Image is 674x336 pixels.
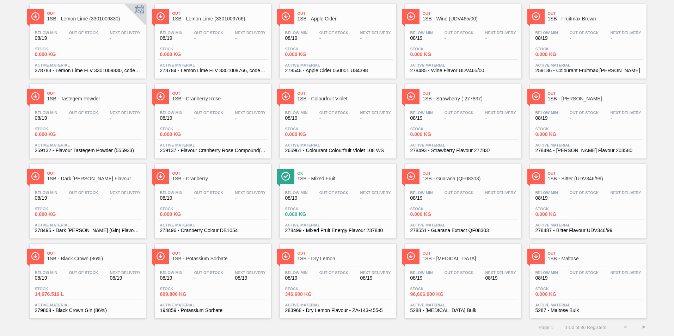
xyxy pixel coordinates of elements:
[35,191,57,195] span: Below Min
[35,223,141,227] span: Active Material
[535,223,641,227] span: Active Material
[47,11,142,15] span: Out
[410,191,433,195] span: Below Min
[548,256,643,261] span: 1SB - Maltose
[535,292,585,297] span: 0.000 KG
[35,111,57,115] span: Below Min
[160,270,183,275] span: Below Min
[525,158,650,238] a: ÍconeOut1SB - Bitter (UDV346/99)Below Min08/19Out Of Stock-Next Delivery-Stock0.000 KGActive Mate...
[319,270,349,275] span: Out Of Stock
[69,111,98,115] span: Out Of Stock
[525,238,650,318] a: ÍconeOut1SB - MaltoseBelow Min08/19Out Of Stock-Next Delivery-Stock0.000 KGActive Material5287 - ...
[156,12,165,21] img: Ícone
[35,287,84,291] span: Stock
[160,308,266,313] span: 194859 - Potassium Sorbate
[298,96,393,101] span: 1SB - Colourfruit Violet
[525,79,650,158] a: ÍconeOut1SB - [PERSON_NAME]Below Min08/19Out Of Stock-Next Delivery-Stock0.000 KGActive Material2...
[535,36,558,41] span: 08/19
[548,11,643,15] span: Out
[285,63,391,67] span: Active Material
[47,96,142,101] span: 1SB - Tastegem Powder
[285,207,335,211] span: Stock
[548,96,643,101] span: 1SB - Rasberry
[31,12,40,21] img: Ícone
[110,191,141,195] span: Next Delivery
[611,195,641,201] span: -
[172,256,268,261] span: 1SB - Potassium Sorbate
[423,96,518,101] span: 1SB - Strawberry ( 277837)
[445,36,474,41] span: -
[235,111,266,115] span: Next Delivery
[319,275,349,281] span: -
[24,158,149,238] a: ÍconeOut1SB - Dark [PERSON_NAME] FlavourBelow Min08/19Out Of Stock-Next Delivery-Stock0.000 KGAct...
[160,127,209,131] span: Stock
[110,111,141,115] span: Next Delivery
[298,11,393,15] span: Out
[570,191,599,195] span: Out Of Stock
[172,11,268,15] span: Out
[485,116,516,121] span: -
[535,212,585,217] span: 0.000 KG
[611,36,641,41] span: -
[570,116,599,121] span: -
[35,47,84,51] span: Stock
[485,31,516,35] span: Next Delivery
[31,252,40,261] img: Ícone
[194,31,223,35] span: Out Of Stock
[194,270,223,275] span: Out Of Stock
[445,191,474,195] span: Out Of Stock
[298,16,393,21] span: 1SB - Apple Cider
[485,191,516,195] span: Next Delivery
[160,132,209,137] span: 0.000 KG
[298,256,393,261] span: 1SB - Dry Lemon
[535,31,558,35] span: Below Min
[69,31,98,35] span: Out Of Stock
[194,116,223,121] span: -
[611,116,641,121] span: -
[319,116,349,121] span: -
[570,36,599,41] span: -
[423,91,518,95] span: Out
[47,91,142,95] span: Out
[410,223,516,227] span: Active Material
[35,292,84,297] span: 14,676.519 L
[410,228,516,233] span: 278551 - Guarana Extract QF08303
[570,31,599,35] span: Out Of Stock
[410,275,433,281] span: 08/19
[410,116,433,121] span: 08/19
[406,12,415,21] img: Ícone
[298,91,393,95] span: Out
[319,111,349,115] span: Out Of Stock
[35,275,57,281] span: 08/19
[285,275,308,281] span: 08/19
[535,191,558,195] span: Below Min
[285,270,308,275] span: Below Min
[235,191,266,195] span: Next Delivery
[617,318,635,336] button: <
[160,47,209,51] span: Stock
[69,195,98,201] span: -
[410,68,516,73] span: 278485 - Wine Flavor UDV465/00
[423,16,518,21] span: 1SB - Wine (UDV465/00)
[485,275,516,281] span: 08/19
[360,31,391,35] span: Next Delivery
[194,111,223,115] span: Out Of Stock
[410,308,516,313] span: 5288 - Dextrose Bulk
[35,270,57,275] span: Below Min
[548,176,643,181] span: 1SB - Bitter (UDV346/99)
[548,16,643,21] span: 1SB - Fruitmax Brown
[172,251,268,255] span: Out
[570,111,599,115] span: Out Of Stock
[535,132,585,137] span: 0.000 KG
[35,228,141,233] span: 278495 - Dark Berry (Gin) Flavour 793677
[410,143,516,147] span: Active Material
[319,191,349,195] span: Out Of Stock
[31,172,40,181] img: Ícone
[69,36,98,41] span: -
[35,68,141,73] span: 278783 - Lemon Lime FLV 3301009830, code100326
[47,16,142,21] span: 1SB - Lemon Lime (3301009830)
[485,36,516,41] span: -
[35,36,57,41] span: 08/19
[35,132,84,137] span: 0.000 KG
[360,270,391,275] span: Next Delivery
